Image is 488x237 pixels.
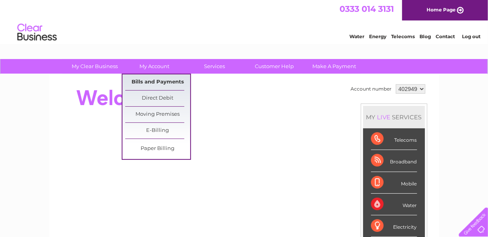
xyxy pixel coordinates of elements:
[125,107,190,122] a: Moving Premises
[58,4,430,38] div: Clear Business is a trading name of Verastar Limited (registered in [GEOGRAPHIC_DATA] No. 3667643...
[125,141,190,157] a: Paper Billing
[125,123,190,139] a: E-Billing
[376,113,392,121] div: LIVE
[371,128,417,150] div: Telecoms
[17,20,57,44] img: logo.png
[371,172,417,194] div: Mobile
[340,4,394,14] a: 0333 014 3131
[125,91,190,106] a: Direct Debit
[419,33,431,39] a: Blog
[363,106,425,128] div: MY SERVICES
[371,194,417,215] div: Water
[62,59,127,74] a: My Clear Business
[371,150,417,172] div: Broadband
[302,59,367,74] a: Make A Payment
[436,33,455,39] a: Contact
[371,215,417,237] div: Electricity
[349,82,394,96] td: Account number
[349,33,364,39] a: Water
[391,33,415,39] a: Telecoms
[182,59,247,74] a: Services
[122,59,187,74] a: My Account
[242,59,307,74] a: Customer Help
[369,33,386,39] a: Energy
[462,33,481,39] a: Log out
[125,74,190,90] a: Bills and Payments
